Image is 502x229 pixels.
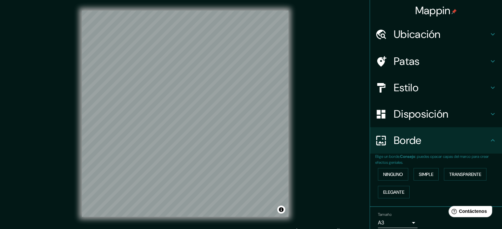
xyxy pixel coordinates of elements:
[394,54,420,68] font: Patas
[443,203,495,222] iframe: Lanzador de widgets de ayuda
[444,168,486,181] button: Transparente
[452,9,457,14] img: pin-icon.png
[375,154,400,159] font: Elige un borde.
[394,107,448,121] font: Disposición
[378,217,418,228] div: A3
[378,219,384,226] font: A3
[394,81,418,95] font: Estilo
[383,171,403,177] font: Ninguno
[375,154,489,165] font: : puedes opacar capas del marco para crear efectos geniales.
[277,206,285,214] button: Activar o desactivar atribución
[370,74,502,101] div: Estilo
[370,21,502,47] div: Ubicación
[419,171,433,177] font: Simple
[394,27,441,41] font: Ubicación
[394,133,421,147] font: Borde
[370,127,502,154] div: Borde
[383,189,404,195] font: Elegante
[414,168,439,181] button: Simple
[378,168,408,181] button: Ninguno
[400,154,415,159] font: Consejo
[415,4,451,17] font: Mappin
[370,48,502,74] div: Patas
[82,11,288,217] canvas: Mapa
[449,171,481,177] font: Transparente
[378,212,391,217] font: Tamaño
[370,101,502,127] div: Disposición
[378,186,410,198] button: Elegante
